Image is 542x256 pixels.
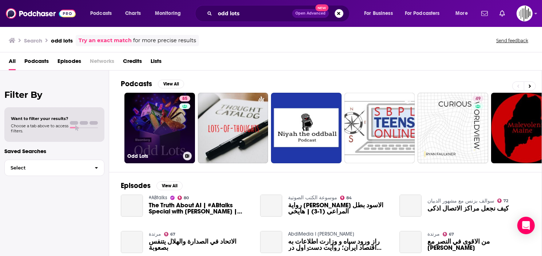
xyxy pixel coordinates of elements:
span: For Podcasters [405,8,440,19]
img: User Profile [517,5,533,21]
span: راز ورود سپاه و وزارت اطلاعات به اقتصاد ایران؛ روایت دست اول در گفتگو با [PERSON_NAME] وزیر بازرگ... [288,239,391,251]
a: 84 [340,196,352,200]
a: Show notifications dropdown [497,7,508,20]
span: Logged in as gpg2 [517,5,533,21]
a: 67 [443,232,454,236]
a: The Truth About AI | #ABtalks Special with Mo Gawdat | الذكاء الاصطناعي مع محمد جودت [149,202,251,215]
button: open menu [400,8,450,19]
button: open menu [150,8,190,19]
a: كيف نجعل مراكز الاتصال أذكى [427,205,509,212]
a: راز ورود سپاه و وزارت اطلاعات به اقتصاد ایران؛ روایت دست اول در گفتگو با حسن عابد جعفری وزیر بازر... [260,231,282,253]
span: Networks [90,55,114,70]
button: Select [4,160,104,176]
a: كيف نجعل مراكز الاتصال أذكى [399,195,422,217]
a: 85Odd Lots [124,93,195,163]
a: سوالف بزنس مع مشهور الدبيان [427,198,494,204]
span: من الأقوى في النصر مع [PERSON_NAME] [427,239,530,251]
span: 85 [182,95,187,103]
a: 67 [164,232,176,236]
a: EpisodesView All [121,181,183,190]
a: Show notifications dropdown [478,7,491,20]
a: Try an exact match [79,36,132,45]
a: موسوعة الكتب الصوتية [288,195,337,201]
button: View All [158,80,184,88]
span: 72 [503,199,508,203]
h2: Podcasts [121,79,152,88]
span: for more precise results [133,36,196,45]
span: رواية [PERSON_NAME] الأسود بطل المراعي (1-3) | هايخي [288,202,391,215]
button: Send feedback [494,37,530,44]
button: open menu [359,8,402,19]
span: Want to filter your results? [11,116,68,121]
span: The Truth About AI | #ABtalks Special with [PERSON_NAME] | الذكاء الاصطناعي مع [PERSON_NAME] [149,202,251,215]
span: Select [5,165,89,170]
a: 49 [418,93,488,163]
a: الاتحاد في الصدارة والهلال يتنفس بصعوبة [149,239,251,251]
span: 84 [346,196,352,200]
h2: Filter By [4,89,104,100]
a: رواية كيسانغ - المارد الأسود بطل المراعي (1-3) | هايخي [288,202,391,215]
a: #ABtalks [149,195,167,201]
a: Charts [120,8,145,19]
a: رواية كيسانغ - المارد الأسود بطل المراعي (1-3) | هايخي [260,195,282,217]
h2: Episodes [121,181,151,190]
h3: Odd Lots [127,153,180,159]
h3: Search [24,37,42,44]
span: Podcasts [90,8,112,19]
span: Choose a tab above to access filters. [11,123,68,133]
button: Open AdvancedNew [292,9,329,18]
span: Open Advanced [295,12,326,15]
button: Show profile menu [517,5,533,21]
span: 49 [475,95,481,103]
a: Episodes [57,55,81,70]
a: Credits [123,55,142,70]
a: The Truth About AI | #ABtalks Special with Mo Gawdat | الذكاء الاصطناعي مع محمد جودت [121,195,143,217]
a: All [9,55,16,70]
span: 80 [184,196,189,200]
p: Saved Searches [4,148,104,155]
a: 49 [473,96,483,101]
a: من الأقوى في النصر مع خالد الرشيد [399,231,422,253]
button: View All [156,181,183,190]
span: 67 [449,233,454,236]
span: 67 [170,233,175,236]
input: Search podcasts, credits, & more... [215,8,292,19]
span: Charts [125,8,141,19]
span: New [315,4,328,11]
a: مرتدة [149,231,161,237]
a: الاتحاد في الصدارة والهلال يتنفس بصعوبة [121,231,143,253]
a: من الأقوى في النصر مع خالد الرشيد [427,239,530,251]
h3: odd lots [51,37,73,44]
span: For Business [364,8,393,19]
a: مرتدة [427,231,440,237]
span: Monitoring [155,8,181,19]
span: More [455,8,468,19]
a: 72 [497,199,509,203]
a: 80 [178,196,189,200]
div: Open Intercom Messenger [517,217,535,234]
button: open menu [85,8,121,19]
a: PodcastsView All [121,79,184,88]
img: Podchaser - Follow, Share and Rate Podcasts [6,7,76,20]
a: 85 [179,96,190,101]
a: Podcasts [24,55,49,70]
button: open menu [450,8,477,19]
a: راز ورود سپاه و وزارت اطلاعات به اقتصاد ایران؛ روایت دست اول در گفتگو با حسن عابد جعفری وزیر بازر... [288,239,391,251]
a: Lists [151,55,162,70]
div: Search podcasts, credits, & more... [202,5,356,22]
a: AbdiMedia I عبدی مدیا [288,231,354,237]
